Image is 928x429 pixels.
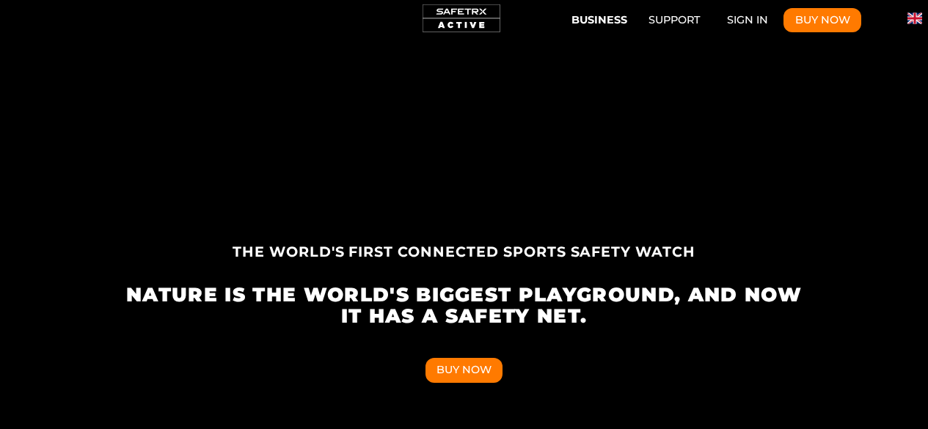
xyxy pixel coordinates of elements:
button: Business [566,6,632,30]
button: Buy Now [425,358,503,383]
a: Support [637,8,712,33]
h4: THE WORLD'S FIRST CONNECTED SPORTS SAFETY WATCH [125,244,804,260]
img: en [907,11,922,26]
a: Sign In [715,8,779,33]
button: Buy Now [783,8,861,33]
h1: NATURE IS THE WORLD'S BIGGEST PLAYGROUND, AND NOW IT HAS A SAFETY NET. [125,284,804,326]
button: Change language [907,11,922,26]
